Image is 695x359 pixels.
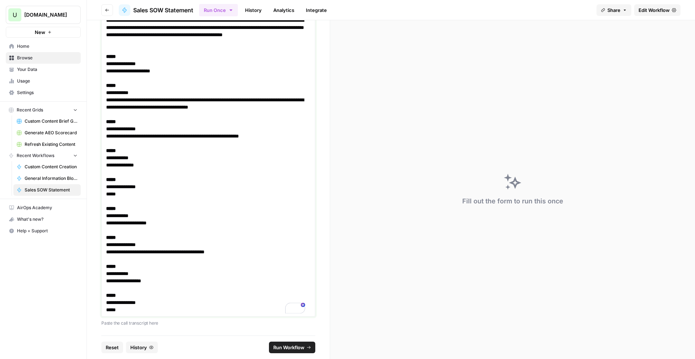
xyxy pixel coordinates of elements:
a: Browse [6,52,81,64]
a: AirOps Academy [6,202,81,214]
span: [DOMAIN_NAME] [24,11,68,18]
button: Recent Workflows [6,150,81,161]
a: Edit Workflow [634,4,681,16]
span: Custom Content Brief Grid [25,118,77,124]
button: Recent Grids [6,105,81,115]
span: Usage [17,78,77,84]
span: Custom Content Creation [25,164,77,170]
p: Paste the call transcript here [101,320,315,327]
button: New [6,27,81,38]
span: AirOps Academy [17,204,77,211]
span: Settings [17,89,77,96]
a: Usage [6,75,81,87]
span: Share [607,7,620,14]
a: Home [6,41,81,52]
a: Sales SOW Statement [119,4,193,16]
button: Help + Support [6,225,81,237]
a: Sales SOW Statement [13,184,81,196]
div: What's new? [6,214,80,225]
span: Recent Grids [17,107,43,113]
span: Sales SOW Statement [25,187,77,193]
span: Browse [17,55,77,61]
a: General Information Blog Writer [13,173,81,184]
span: Home [17,43,77,50]
a: Settings [6,87,81,98]
a: Integrate [302,4,331,16]
span: Run Workflow [273,344,304,351]
span: Generate AEO Scorecard [25,130,77,136]
span: Edit Workflow [639,7,670,14]
span: Sales SOW Statement [133,6,193,14]
button: History [126,342,158,353]
a: Custom Content Creation [13,161,81,173]
button: Share [597,4,631,16]
button: Run Once [199,4,238,16]
div: Fill out the form to run this once [462,196,563,206]
a: Generate AEO Scorecard [13,127,81,139]
span: Help + Support [17,228,77,234]
span: Refresh Existing Content [25,141,77,148]
span: History [130,344,147,351]
span: Recent Workflows [17,152,54,159]
a: Refresh Existing Content [13,139,81,150]
button: Reset [101,342,123,353]
button: Workspace: Upgrow.io [6,6,81,24]
span: New [35,29,45,36]
span: General Information Blog Writer [25,175,77,182]
span: U [13,10,17,19]
a: Your Data [6,64,81,75]
span: Your Data [17,66,77,73]
a: History [241,4,266,16]
button: Run Workflow [269,342,315,353]
span: Reset [106,344,119,351]
button: What's new? [6,214,81,225]
a: Custom Content Brief Grid [13,115,81,127]
a: Analytics [269,4,299,16]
